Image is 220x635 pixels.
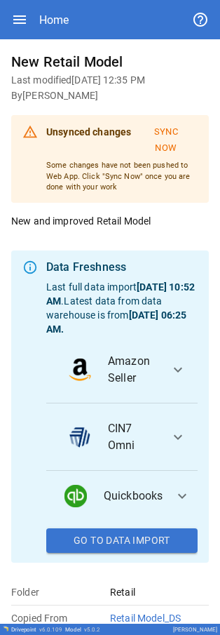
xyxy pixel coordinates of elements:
span: Quickbooks [104,488,163,504]
p: Retail Model_DS [110,611,209,625]
div: Data Freshness [46,259,198,276]
span: CIN7 Omni [108,420,158,454]
h6: New Retail Model [11,51,209,73]
img: data_logo [64,485,87,507]
button: data_logoAmazon Seller [46,336,198,403]
p: New and improved Retail Model [11,214,209,228]
div: Model [65,627,100,633]
p: Folder [11,585,110,599]
p: Copied From [11,611,110,625]
h6: Last modified [DATE] 12:35 PM [11,73,209,88]
img: data_logo [69,426,91,448]
b: Unsynced changes [46,126,131,138]
div: Drivepoint [11,627,62,633]
p: Some changes have not been pushed to Web App. Click "Sync Now" once you are done with your work [46,160,198,193]
span: v 6.0.109 [39,627,62,633]
img: Drivepoint [3,626,8,631]
span: expand_more [170,361,186,378]
span: v 5.0.2 [84,627,100,633]
p: Retail [110,585,209,599]
div: Home [39,13,69,27]
b: [DATE] 10:52 AM [46,281,195,307]
div: [PERSON_NAME] [173,627,217,633]
b: [DATE] 06:25 AM . [46,309,186,335]
p: Last full data import . Latest data from data warehouse is from [46,280,198,336]
h6: By [PERSON_NAME] [11,88,209,104]
button: Go To Data Import [46,528,198,554]
span: Amazon Seller [108,353,158,387]
span: expand_more [174,488,191,504]
button: data_logoQuickbooks [46,471,198,521]
span: expand_more [170,429,186,446]
button: Sync Now [135,121,198,160]
button: data_logoCIN7 Omni [46,403,198,471]
img: data_logo [69,359,91,381]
